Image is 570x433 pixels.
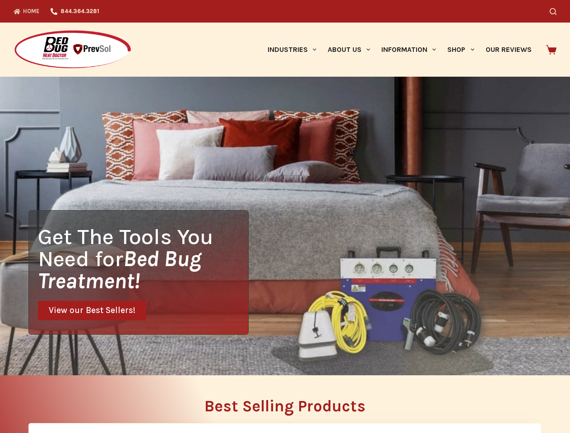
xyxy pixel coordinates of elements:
a: About Us [322,23,375,77]
a: Shop [442,23,480,77]
a: Information [376,23,442,77]
button: Search [550,8,556,15]
h2: Best Selling Products [28,398,542,414]
a: Our Reviews [480,23,537,77]
nav: Primary [262,23,537,77]
button: Open LiveChat chat widget [7,4,34,31]
img: Prevsol/Bed Bug Heat Doctor [14,30,132,70]
span: View our Best Sellers! [49,306,135,315]
h1: Get The Tools You Need for [38,226,248,292]
a: View our Best Sellers! [38,301,146,320]
i: Bed Bug Treatment! [38,246,201,294]
a: Industries [262,23,322,77]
